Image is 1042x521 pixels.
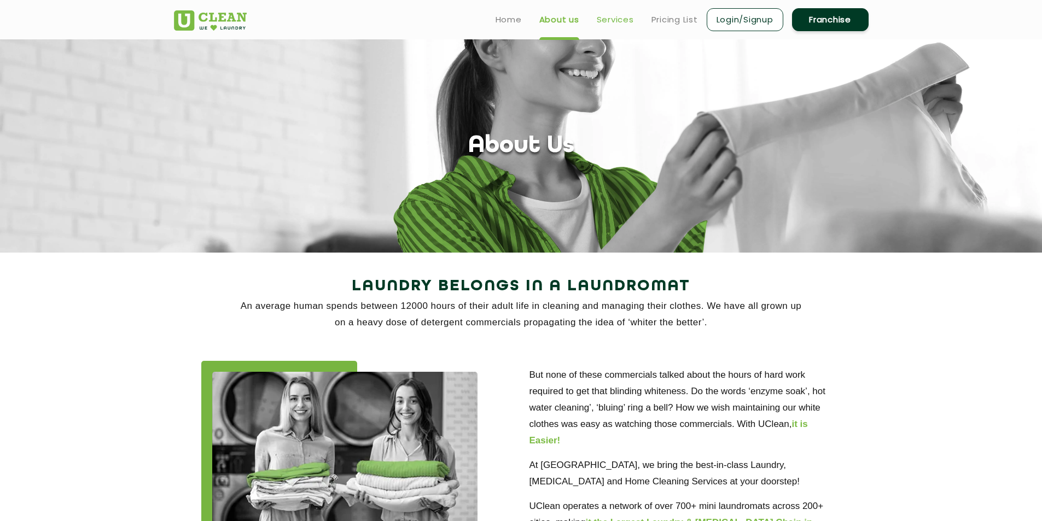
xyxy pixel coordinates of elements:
[597,13,634,26] a: Services
[174,298,869,331] p: An average human spends between 12000 hours of their adult life in cleaning and managing their cl...
[529,367,841,449] p: But none of these commercials talked about the hours of hard work required to get that blinding w...
[174,10,247,31] img: UClean Laundry and Dry Cleaning
[792,8,869,31] a: Franchise
[707,8,783,31] a: Login/Signup
[539,13,579,26] a: About us
[651,13,698,26] a: Pricing List
[496,13,522,26] a: Home
[174,273,869,300] h2: Laundry Belongs in a Laundromat
[468,132,574,160] h1: About Us
[529,457,841,490] p: At [GEOGRAPHIC_DATA], we bring the best-in-class Laundry, [MEDICAL_DATA] and Home Cleaning Servic...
